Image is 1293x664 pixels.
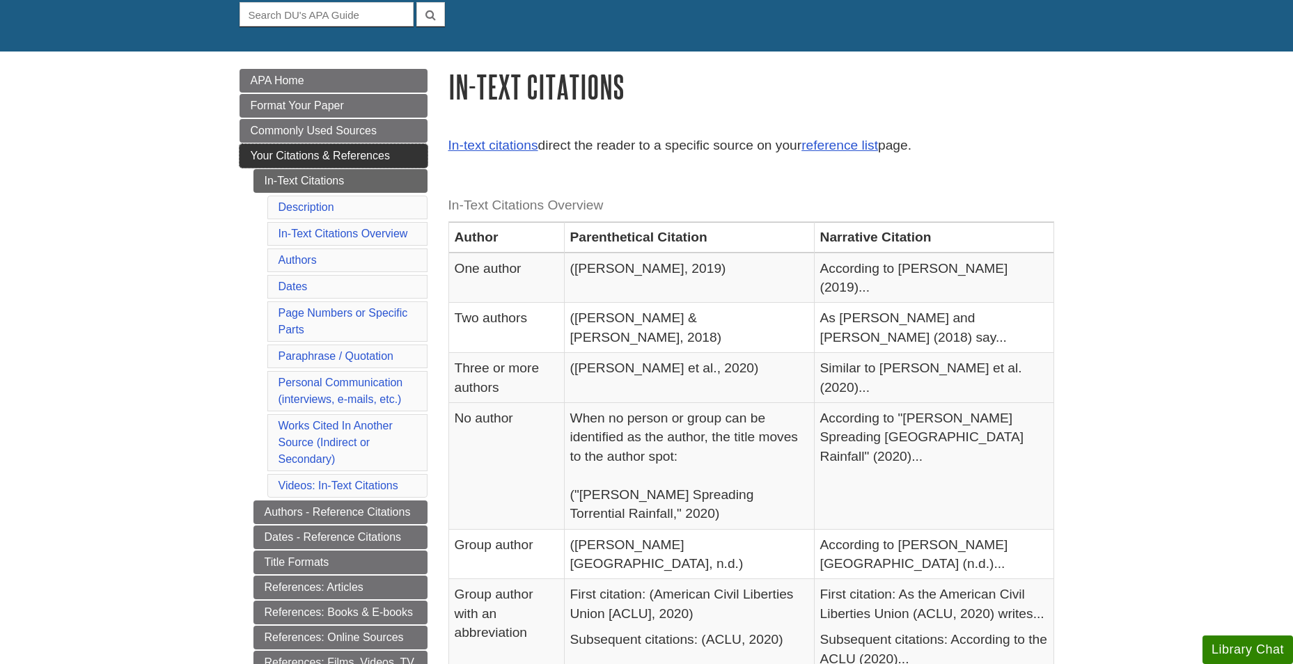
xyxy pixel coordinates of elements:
[279,307,408,335] a: Page Numbers or Specific Parts
[448,253,564,303] td: One author
[448,353,564,403] td: Three or more authors
[448,190,1054,221] caption: In-Text Citations Overview
[279,228,408,239] a: In-Text Citations Overview
[814,303,1053,353] td: As [PERSON_NAME] and [PERSON_NAME] (2018) say...
[251,74,304,86] span: APA Home
[279,420,393,465] a: Works Cited In Another Source (Indirect or Secondary)
[448,69,1054,104] h1: In-Text Citations
[564,529,814,579] td: ([PERSON_NAME][GEOGRAPHIC_DATA], n.d.)
[448,303,564,353] td: Two authors
[448,136,1054,156] p: direct the reader to a specific source on your page.
[564,403,814,530] td: When no person or group can be identified as the author, the title moves to the author spot: ("[P...
[251,150,390,161] span: Your Citations & References
[279,480,398,491] a: Videos: In-Text Citations
[801,138,878,152] a: reference list
[814,353,1053,403] td: Similar to [PERSON_NAME] et al. (2020)...
[251,100,344,111] span: Format Your Paper
[253,525,428,549] a: Dates - Reference Citations
[253,601,428,624] a: References: Books & E-books
[564,353,814,403] td: ([PERSON_NAME] et al., 2020)
[814,253,1053,303] td: According to [PERSON_NAME] (2019)...
[820,585,1048,623] p: First citation: As the American Civil Liberties Union (ACLU, 2020) writes...
[240,2,414,26] input: Search DU's APA Guide
[1202,635,1293,664] button: Library Chat
[564,253,814,303] td: ([PERSON_NAME], 2019)
[253,576,428,599] a: References: Articles
[240,119,428,143] a: Commonly Used Sources
[564,303,814,353] td: ([PERSON_NAME] & [PERSON_NAME], 2018)
[279,377,403,405] a: Personal Communication(interviews, e-mails, etc.)
[814,529,1053,579] td: According to [PERSON_NAME][GEOGRAPHIC_DATA] (n.d.)...
[448,138,538,152] a: In-text citations
[564,222,814,253] th: Parenthetical Citation
[448,222,564,253] th: Author
[253,626,428,649] a: References: Online Sources
[240,94,428,118] a: Format Your Paper
[814,403,1053,530] td: According to "[PERSON_NAME] Spreading [GEOGRAPHIC_DATA] Rainfall" (2020)...
[279,254,317,266] a: Authors
[240,69,428,93] a: APA Home
[448,529,564,579] td: Group author
[253,551,428,574] a: Title Formats
[279,201,334,213] a: Description
[251,125,377,136] span: Commonly Used Sources
[570,585,808,623] p: First citation: (American Civil Liberties Union [ACLU], 2020)
[448,403,564,530] td: No author
[240,144,428,168] a: Your Citations & References
[253,169,428,193] a: In-Text Citations
[279,350,393,362] a: Paraphrase / Quotation
[814,222,1053,253] th: Narrative Citation
[253,500,428,524] a: Authors - Reference Citations
[570,630,808,649] p: Subsequent citations: (ACLU, 2020)
[279,280,308,292] a: Dates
